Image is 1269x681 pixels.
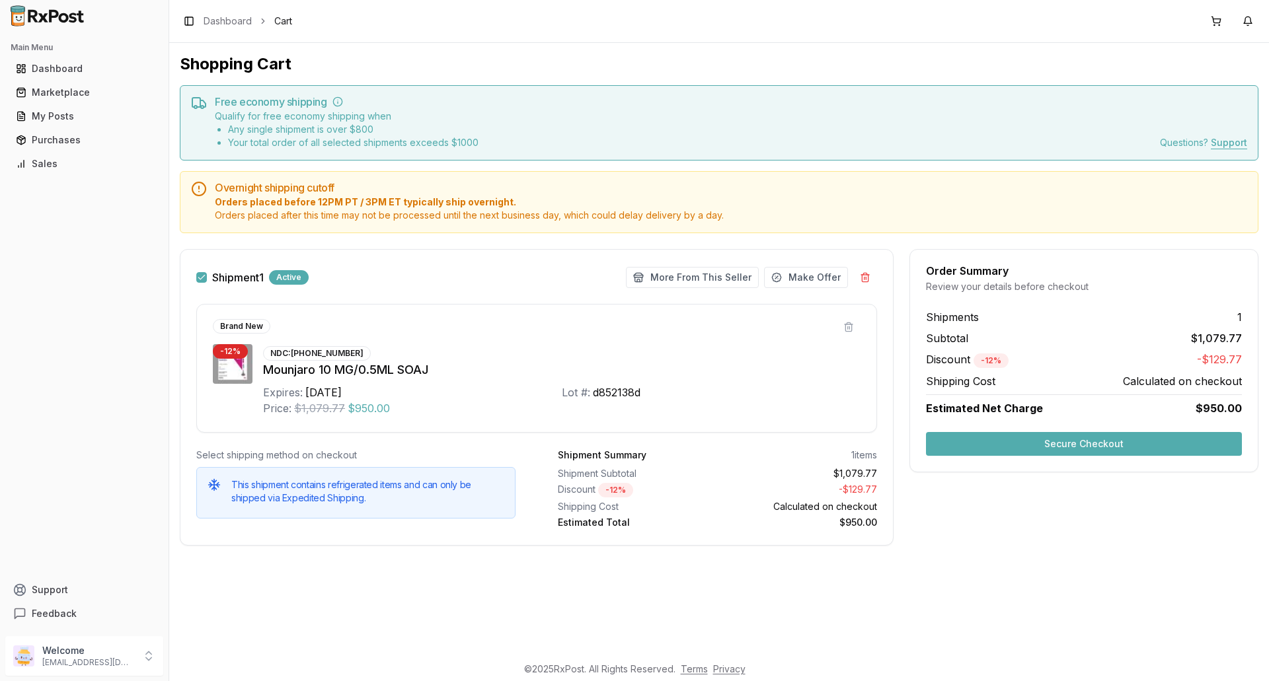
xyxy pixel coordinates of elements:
div: Calculated on checkout [723,500,878,513]
span: Feedback [32,607,77,620]
div: Order Summary [926,266,1242,276]
nav: breadcrumb [204,15,292,28]
a: Terms [681,663,708,674]
div: Mounjaro 10 MG/0.5ML SOAJ [263,361,861,379]
img: RxPost Logo [5,5,90,26]
div: Active [269,270,309,285]
span: $950.00 [1196,400,1242,416]
li: Any single shipment is over $ 800 [228,123,479,136]
button: Support [5,578,163,602]
img: Mounjaro 10 MG/0.5ML SOAJ [213,344,252,384]
span: Orders placed before 12PM PT / 3PM ET typically ship overnight. [215,196,1247,209]
button: Marketplace [5,82,163,103]
a: Dashboard [11,57,158,81]
div: Discount [558,483,712,497]
button: Sales [5,153,163,174]
div: $950.00 [723,516,878,529]
div: 1 items [851,448,877,462]
span: Estimated Net Charge [926,402,1043,415]
a: Marketplace [11,81,158,104]
span: Calculated on checkout [1123,373,1242,389]
div: Brand New [213,319,270,334]
h1: Shopping Cart [180,54,1258,75]
button: More From This Seller [626,267,759,288]
div: Select shipping method on checkout [196,448,516,462]
a: Privacy [713,663,746,674]
div: Marketplace [16,86,153,99]
div: Sales [16,157,153,170]
span: Orders placed after this time may not be processed until the next business day, which could delay... [215,209,1247,222]
div: - 12 % [974,353,1009,368]
label: Shipment 1 [212,272,264,283]
p: [EMAIL_ADDRESS][DOMAIN_NAME] [42,657,134,668]
span: Discount [926,353,1009,366]
div: - $129.77 [723,483,878,497]
button: Feedback [5,602,163,626]
h5: This shipment contains refrigerated items and can only be shipped via Expedited Shipping. [231,478,504,505]
span: Shipments [926,309,979,325]
a: Sales [11,152,158,176]
div: Expires: [263,384,303,400]
a: Dashboard [204,15,252,28]
div: Questions? [1160,136,1247,149]
div: Estimated Total [558,516,712,529]
span: -$129.77 [1197,351,1242,368]
div: Review your details before checkout [926,280,1242,293]
div: Purchases [16,133,153,147]
div: My Posts [16,110,153,123]
div: Dashboard [16,62,153,75]
button: Make Offer [764,267,848,288]
button: My Posts [5,106,163,127]
div: Shipment Summary [558,448,646,462]
a: My Posts [11,104,158,128]
div: Price: [263,400,291,416]
p: Welcome [42,644,134,657]
div: Shipping Cost [558,500,712,513]
div: d852138d [593,384,640,400]
div: [DATE] [305,384,342,400]
h2: Main Menu [11,42,158,53]
li: Your total order of all selected shipments exceeds $ 1000 [228,136,479,149]
span: $1,079.77 [294,400,345,416]
div: Lot #: [562,384,590,400]
div: $1,079.77 [723,467,878,480]
h5: Free economy shipping [215,96,1247,107]
div: - 12 % [598,483,633,497]
span: 1 [1237,309,1242,325]
div: Shipment Subtotal [558,467,712,480]
button: Secure Checkout [926,432,1242,456]
a: Purchases [11,128,158,152]
h5: Overnight shipping cutoff [215,182,1247,193]
div: NDC: [PHONE_NUMBER] [263,346,371,361]
div: Qualify for free economy shipping when [215,110,479,149]
div: - 12 % [213,344,248,359]
span: $1,079.77 [1191,330,1242,346]
span: Cart [274,15,292,28]
button: Dashboard [5,58,163,79]
span: Shipping Cost [926,373,995,389]
button: Purchases [5,129,163,151]
span: Subtotal [926,330,968,346]
span: $950.00 [348,400,390,416]
img: User avatar [13,645,34,666]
